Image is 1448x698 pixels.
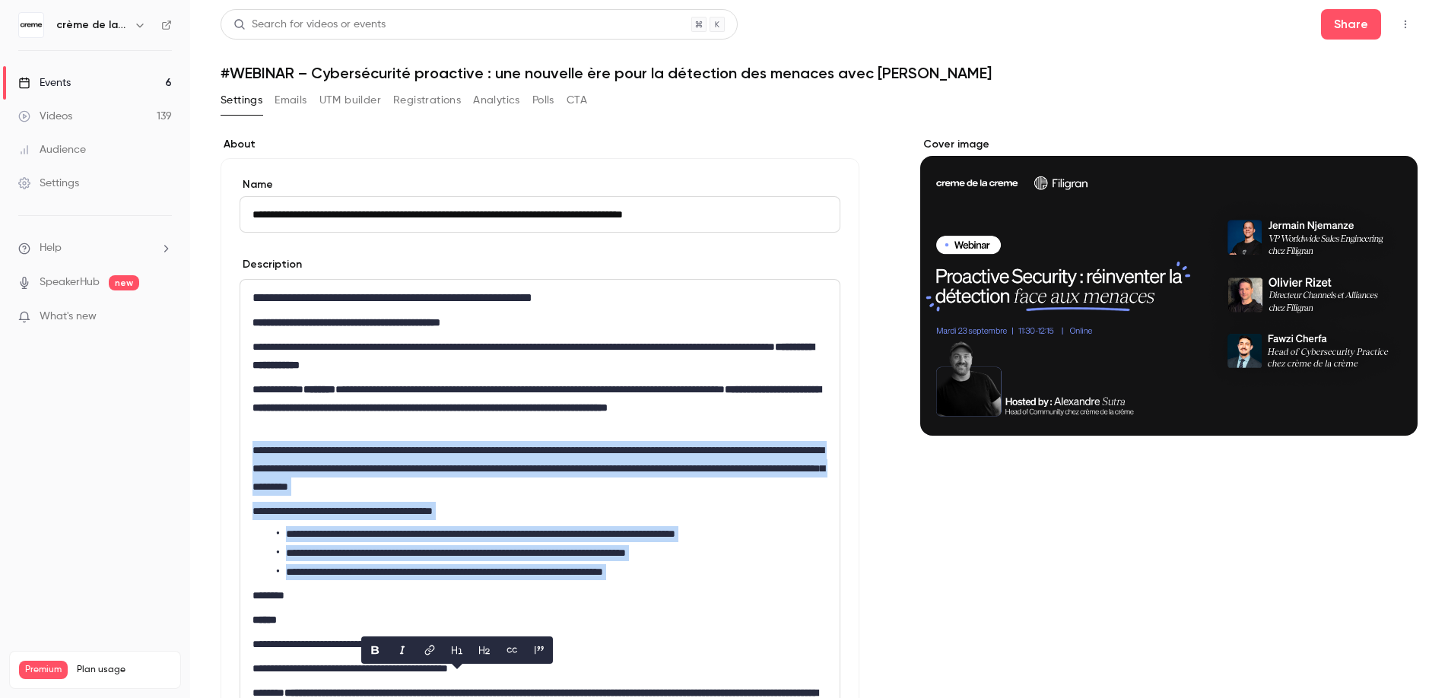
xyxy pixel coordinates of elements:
[18,142,86,157] div: Audience
[221,88,262,113] button: Settings
[418,638,442,662] button: link
[56,17,128,33] h6: crème de la crème
[233,17,386,33] div: Search for videos or events
[40,240,62,256] span: Help
[1321,9,1381,40] button: Share
[393,88,461,113] button: Registrations
[40,274,100,290] a: SpeakerHub
[18,75,71,90] div: Events
[18,109,72,124] div: Videos
[40,309,97,325] span: What's new
[363,638,387,662] button: bold
[18,240,172,256] li: help-dropdown-opener
[920,137,1418,152] label: Cover image
[221,137,859,152] label: About
[920,137,1418,436] section: Cover image
[221,64,1418,82] h1: #WEBINAR – Cybersécurité proactive : une nouvelle ère pour la détection des menaces avec [PERSON_...
[473,88,520,113] button: Analytics
[19,13,43,37] img: crème de la crème
[109,275,139,290] span: new
[77,664,171,676] span: Plan usage
[390,638,414,662] button: italic
[18,176,79,191] div: Settings
[240,257,302,272] label: Description
[275,88,306,113] button: Emails
[532,88,554,113] button: Polls
[240,177,840,192] label: Name
[567,88,587,113] button: CTA
[527,638,551,662] button: blockquote
[319,88,381,113] button: UTM builder
[19,661,68,679] span: Premium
